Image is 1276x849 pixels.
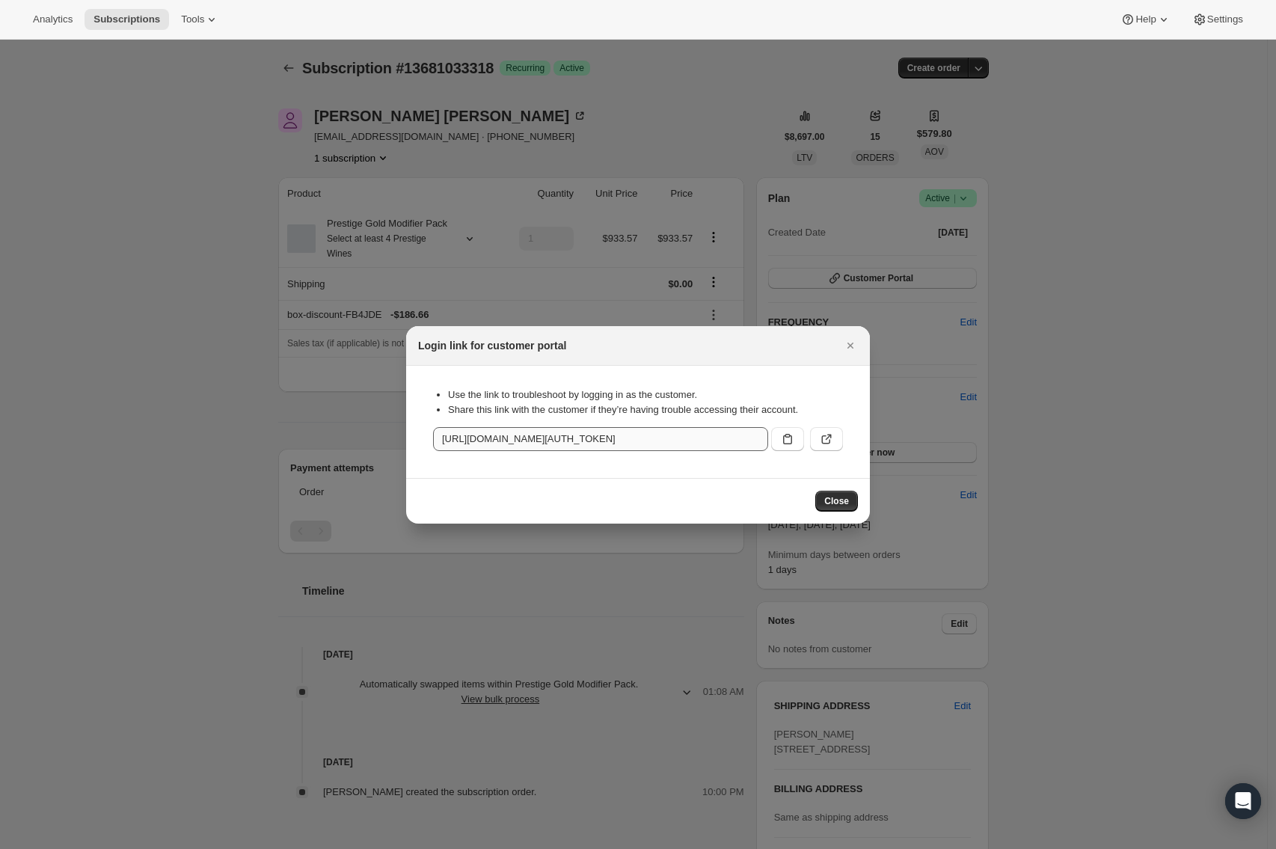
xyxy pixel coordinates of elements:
span: Subscriptions [93,13,160,25]
button: Close [815,491,858,512]
span: Settings [1207,13,1243,25]
li: Share this link with the customer if they’re having trouble accessing their account. [448,402,843,417]
h2: Login link for customer portal [418,338,566,353]
button: Tools [172,9,228,30]
button: Close [840,335,861,356]
span: Analytics [33,13,73,25]
button: Analytics [24,9,82,30]
button: Settings [1183,9,1252,30]
span: Tools [181,13,204,25]
span: Close [824,495,849,507]
button: Help [1111,9,1180,30]
li: Use the link to troubleshoot by logging in as the customer. [448,387,843,402]
span: Help [1135,13,1156,25]
div: Open Intercom Messenger [1225,783,1261,819]
button: Subscriptions [85,9,169,30]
